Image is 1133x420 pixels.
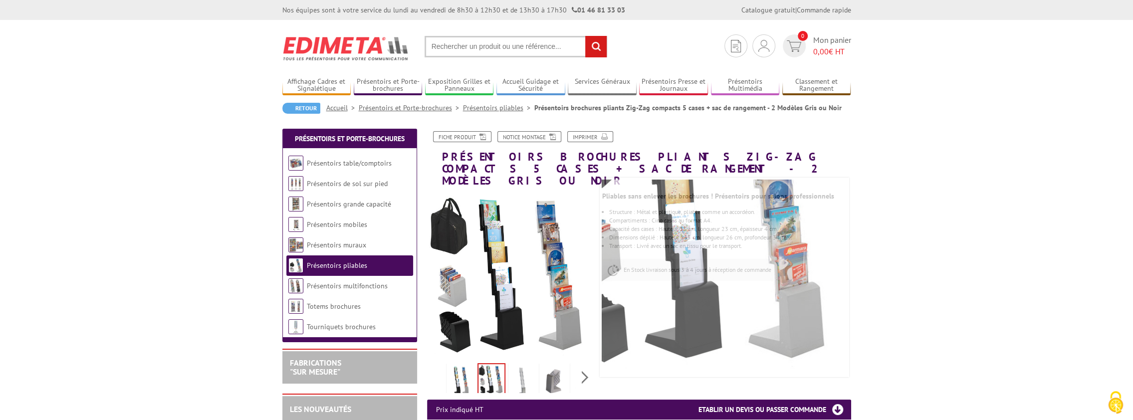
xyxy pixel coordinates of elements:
[307,159,392,168] a: Présentoirs table/comptoirs
[354,77,423,94] a: Présentoirs et Porte-brochures
[813,46,829,56] span: 0,00
[433,131,491,142] a: Fiche produit
[290,404,351,414] a: LES NOUVEAUTÉS
[307,302,361,311] a: Totems brochures
[567,131,613,142] a: Imprimer
[510,365,534,396] img: presentoir_zig_zag_budget_sac_transport_215309_vide_deplie.jpg
[698,400,851,420] h3: Etablir un devis ou passer commande
[425,36,607,57] input: Rechercher un produit ou une référence...
[307,200,391,209] a: Présentoirs grande capacité
[813,46,851,57] span: € HT
[585,36,607,57] input: rechercher
[307,220,367,229] a: Présentoirs mobiles
[307,261,367,270] a: Présentoirs pliables
[798,31,808,41] span: 0
[639,77,708,94] a: Présentoirs Presse et Journaux
[326,103,359,112] a: Accueil
[497,131,561,142] a: Notice Montage
[307,179,388,188] a: Présentoirs de sol sur pied
[478,364,504,395] img: presentoirs_zig_zag_noir_deplies_gris_noir_215309_213200_avec_sac_pliees_exemples.jpg
[534,103,842,113] li: Présentoirs brochures pliants Zig-Zag compacts 5 cases + sac de rangement - 2 Modèles Gris ou Noir
[541,365,565,396] img: presentoir_zig_zag_budget_sac_transport_215309_vide_plie.jpg
[449,365,472,396] img: presentoirs_zig_zag_noir_deplie_gris_noir_215309_213200_fiche_presentation.jpg
[295,134,405,143] a: Présentoirs et Porte-brochures
[731,40,741,52] img: devis rapide
[425,77,494,94] a: Exposition Grilles et Panneaux
[580,369,590,386] span: Next
[359,103,463,112] a: Présentoirs et Porte-brochures
[290,358,341,377] a: FABRICATIONS"Sur Mesure"
[1098,386,1133,420] button: Cookies (fenêtre modale)
[307,281,388,290] a: Présentoirs multifonctions
[288,319,303,334] img: Tourniquets brochures
[307,322,376,331] a: Tourniquets brochures
[288,217,303,232] img: Présentoirs mobiles
[282,5,625,15] div: Nos équipes sont à votre service du lundi au vendredi de 8h30 à 12h30 et de 13h30 à 17h30
[288,237,303,252] img: Présentoirs muraux
[496,77,565,94] a: Accueil Guidage et Sécurité
[288,278,303,293] img: Présentoirs multifonctions
[282,103,320,114] a: Retour
[420,131,859,187] h1: Présentoirs brochures pliants Zig-Zag compacts 5 cases + sac de rangement - 2 Modèles Gris ou Noir
[288,299,303,314] img: Totems brochures
[427,192,595,360] img: presentoirs_zig_zag_noir_deplies_gris_noir_215309_213200_avec_sac_pliees_exemples.jpg
[288,176,303,191] img: Présentoirs de sol sur pied
[282,30,410,67] img: Edimeta
[307,240,366,249] a: Présentoirs muraux
[741,5,851,15] div: |
[813,34,851,57] span: Mon panier
[780,34,851,57] a: devis rapide 0 Mon panier 0,00€ HT
[288,197,303,211] img: Présentoirs grande capacité
[572,5,625,14] strong: 01 46 81 33 03
[711,77,780,94] a: Présentoirs Multimédia
[463,103,534,112] a: Présentoirs pliables
[568,77,637,94] a: Services Généraux
[288,258,303,273] img: Présentoirs pliables
[572,365,596,396] img: presentoirs_zig_zag_noir_plie_noir_213200-2.jpg
[288,156,303,171] img: Présentoirs table/comptoirs
[436,400,483,420] p: Prix indiqué HT
[551,78,848,375] img: presentoirs_zig_zag_noir_deplies_gris_noir_215309_213200_avec_sac_pliees_exemples.jpg
[741,5,795,14] a: Catalogue gratuit
[282,77,351,94] a: Affichage Cadres et Signalétique
[782,77,851,94] a: Classement et Rangement
[1103,390,1128,415] img: Cookies (fenêtre modale)
[797,5,851,14] a: Commande rapide
[787,40,801,52] img: devis rapide
[758,40,769,52] img: devis rapide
